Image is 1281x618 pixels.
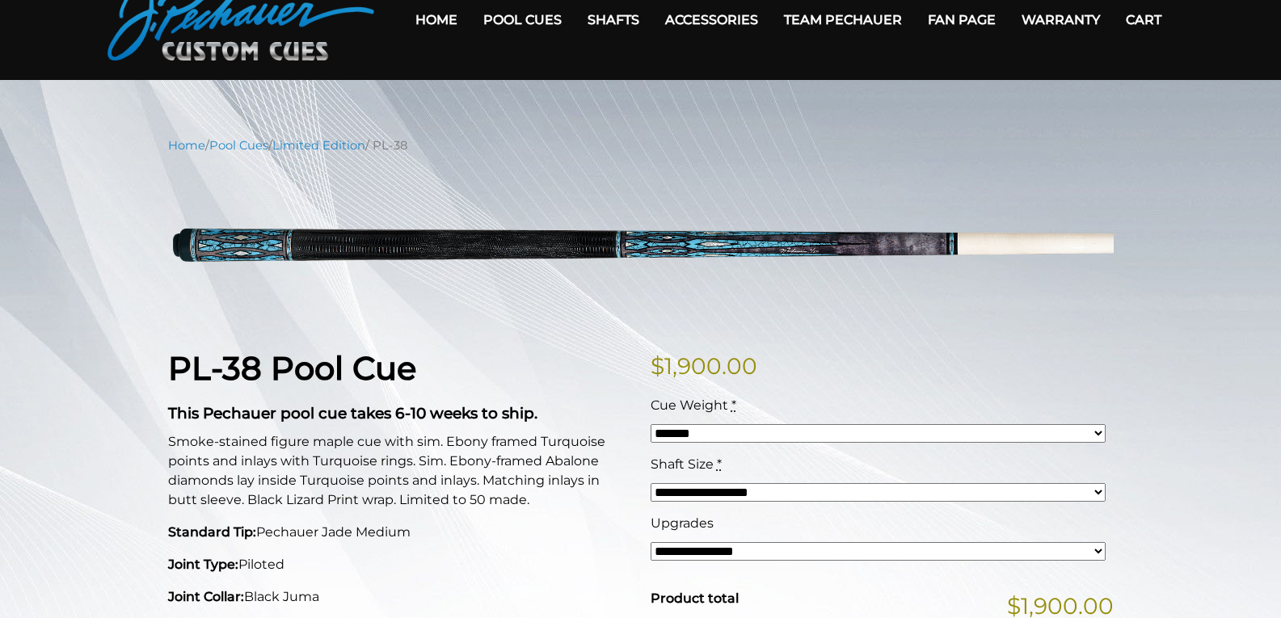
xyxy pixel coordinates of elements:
[651,352,664,380] span: $
[168,348,416,388] strong: PL-38 Pool Cue
[168,523,631,542] p: Pechauer Jade Medium
[168,137,1114,154] nav: Breadcrumb
[731,397,736,413] abbr: required
[168,524,256,540] strong: Standard Tip:
[168,587,631,607] p: Black Juma
[168,555,631,574] p: Piloted
[168,138,205,153] a: Home
[651,456,714,472] span: Shaft Size
[168,557,238,572] strong: Joint Type:
[272,138,365,153] a: Limited Edition
[717,456,722,472] abbr: required
[651,397,728,413] span: Cue Weight
[651,515,714,531] span: Upgrades
[651,591,739,606] span: Product total
[651,352,757,380] bdi: 1,900.00
[168,432,631,510] p: Smoke-stained figure maple cue with sim. Ebony framed Turquoise points and inlays with Turquoise ...
[168,404,537,423] strong: This Pechauer pool cue takes 6-10 weeks to ship.
[209,138,268,153] a: Pool Cues
[168,589,244,604] strong: Joint Collar:
[168,166,1114,324] img: pl-38.png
